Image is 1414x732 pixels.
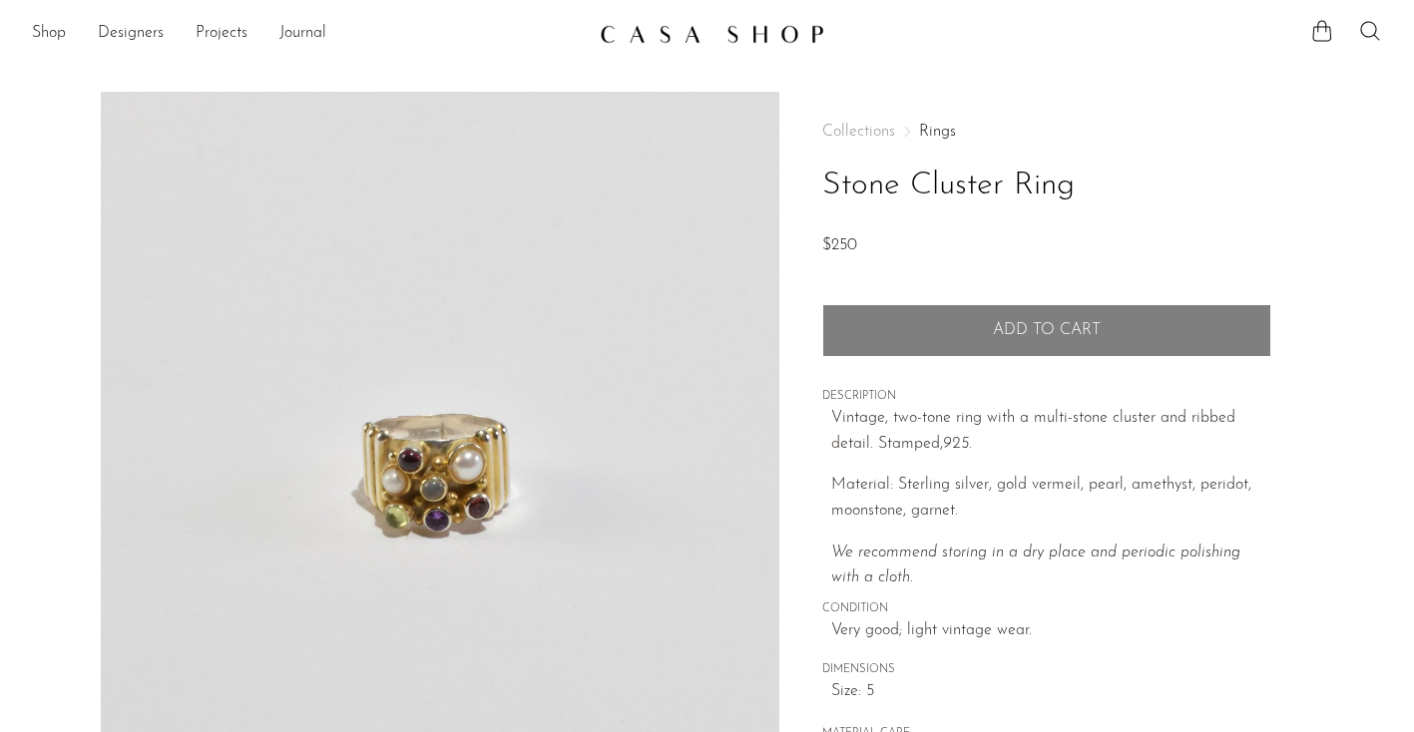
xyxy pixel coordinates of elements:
[822,124,1271,140] nav: Breadcrumbs
[32,21,66,47] a: Shop
[919,124,956,140] a: Rings
[943,436,972,452] em: 925.
[831,406,1271,457] p: Vintage, two-tone ring with a multi-stone cluster and ribbed detail. Stamped,
[822,304,1271,356] button: Add to cart
[822,388,1271,406] span: DESCRIPTION
[98,21,164,47] a: Designers
[822,237,857,253] span: $250
[831,473,1271,524] p: Material: Sterling silver, gold vermeil, pearl, amethyst, peridot, moonstone, garnet.
[279,21,326,47] a: Journal
[32,17,584,51] ul: NEW HEADER MENU
[831,618,1271,644] span: Very good; light vintage wear.
[831,679,1271,705] span: Size: 5
[32,17,584,51] nav: Desktop navigation
[822,600,1271,618] span: CONDITION
[196,21,247,47] a: Projects
[993,321,1101,340] span: Add to cart
[822,124,895,140] span: Collections
[822,161,1271,211] h1: Stone Cluster Ring
[831,545,1240,586] em: We recommend storing in a dry place and periodic polishing with a cloth.
[822,661,1271,679] span: DIMENSIONS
